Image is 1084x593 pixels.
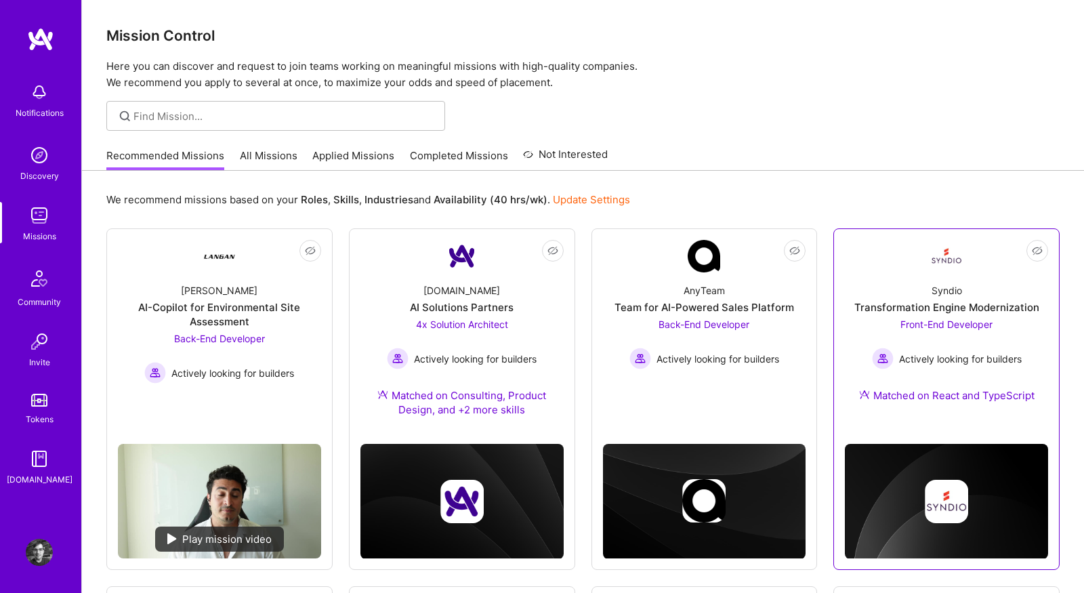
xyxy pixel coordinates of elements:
a: Update Settings [553,193,630,206]
a: Company LogoAnyTeamTeam for AI-Powered Sales PlatformBack-End Developer Actively looking for buil... [603,240,806,394]
a: All Missions [240,148,297,171]
img: Actively looking for builders [144,362,166,384]
img: cover [845,444,1048,559]
a: Completed Missions [410,148,508,171]
p: Here you can discover and request to join teams working on meaningful missions with high-quality ... [106,58,1060,91]
img: Actively looking for builders [387,348,409,369]
div: AI Solutions Partners [410,300,514,314]
div: Community [18,295,61,309]
div: Invite [29,355,50,369]
b: Industries [364,193,413,206]
span: Front-End Developer [900,319,993,330]
img: play [167,533,177,544]
img: Actively looking for builders [872,348,894,369]
img: Community [23,262,56,295]
img: Invite [26,328,53,355]
div: Syndio [932,283,962,298]
img: Company logo [682,479,726,523]
img: User Avatar [26,539,53,566]
i: icon EyeClosed [547,245,558,256]
b: Availability (40 hrs/wk) [434,193,547,206]
img: cover [360,444,564,558]
a: Recommended Missions [106,148,224,171]
i: icon EyeClosed [1032,245,1043,256]
img: Ateam Purple Icon [859,389,870,400]
a: Applied Missions [312,148,394,171]
span: Actively looking for builders [171,366,294,380]
span: Back-End Developer [659,319,749,330]
div: Transformation Engine Modernization [854,300,1039,314]
div: [DOMAIN_NAME] [423,283,500,298]
img: Actively looking for builders [629,348,651,369]
img: Company logo [440,480,484,523]
span: 4x Solution Architect [416,319,508,330]
img: Company Logo [446,240,478,272]
p: We recommend missions based on your , , and . [106,192,630,207]
a: Not Interested [523,146,608,171]
i: icon SearchGrey [117,108,133,124]
a: Company LogoSyndioTransformation Engine ModernizationFront-End Developer Actively looking for bui... [845,240,1048,419]
i: icon EyeClosed [789,245,800,256]
img: logo [27,27,54,52]
div: AI-Copilot for Environmental Site Assessment [118,300,321,329]
img: teamwork [26,202,53,229]
img: Company logo [925,480,968,523]
img: tokens [31,394,47,407]
img: Ateam Purple Icon [377,389,388,400]
a: User Avatar [22,539,56,566]
div: Team for AI-Powered Sales Platform [614,300,794,314]
span: Actively looking for builders [656,352,779,366]
a: Company Logo[PERSON_NAME]AI-Copilot for Environmental Site AssessmentBack-End Developer Actively ... [118,240,321,433]
div: [DOMAIN_NAME] [7,472,72,487]
img: Company Logo [203,240,236,272]
div: [PERSON_NAME] [181,283,257,298]
b: Roles [301,193,328,206]
div: Tokens [26,412,54,426]
h3: Mission Control [106,27,1060,44]
img: No Mission [118,444,321,558]
div: Notifications [16,106,64,120]
span: Actively looking for builders [899,352,1022,366]
img: guide book [26,445,53,472]
span: Back-End Developer [174,333,265,344]
div: Matched on Consulting, Product Design, and +2 more skills [360,388,564,417]
span: Actively looking for builders [414,352,537,366]
div: AnyTeam [684,283,725,298]
div: Discovery [20,169,59,183]
i: icon EyeClosed [305,245,316,256]
b: Skills [333,193,359,206]
div: Matched on React and TypeScript [859,388,1035,403]
img: bell [26,79,53,106]
input: Find Mission... [133,109,435,123]
div: Missions [23,229,56,243]
img: discovery [26,142,53,169]
a: Company Logo[DOMAIN_NAME]AI Solutions Partners4x Solution Architect Actively looking for builders... [360,240,564,433]
div: Play mission video [155,527,284,552]
img: cover [603,444,806,558]
img: Company Logo [688,240,720,272]
img: Company Logo [930,240,963,272]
